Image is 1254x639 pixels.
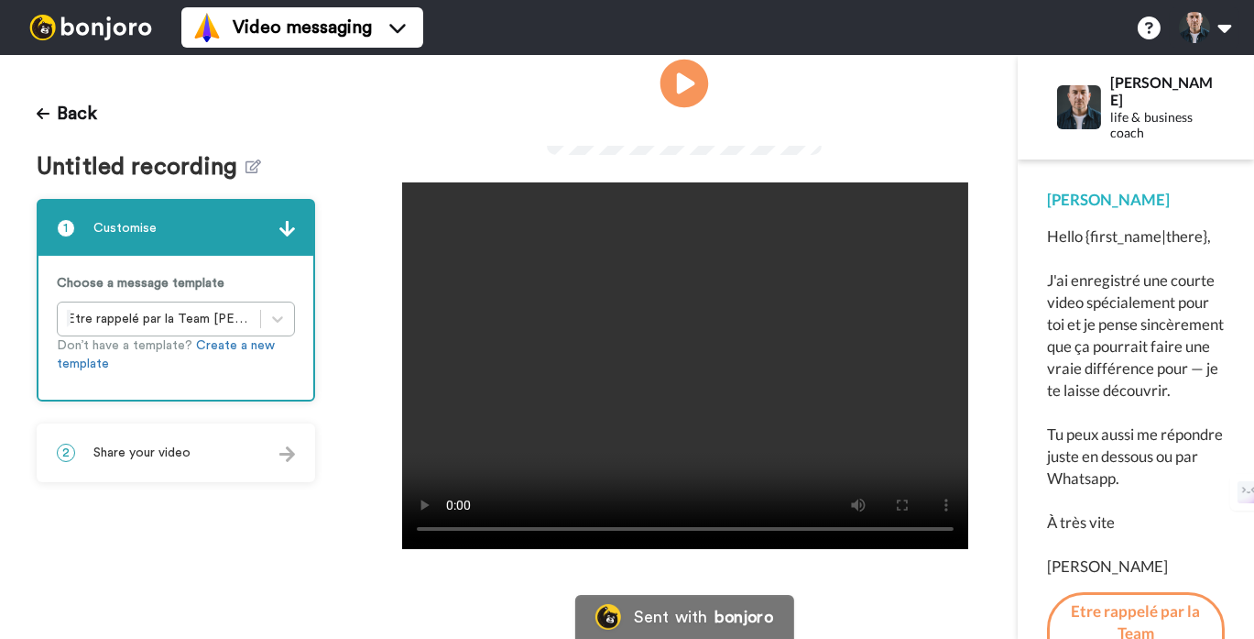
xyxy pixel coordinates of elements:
[634,609,707,625] div: Sent with
[57,219,75,237] span: 1
[57,336,295,373] p: Don’t have a template?
[37,92,97,136] button: Back
[279,446,295,462] img: arrow.svg
[575,595,793,639] a: Bonjoro LogoSent withbonjoro
[37,424,315,482] div: 2Share your video
[787,111,805,129] img: Full screen
[1110,110,1224,141] div: life & business coach
[57,339,275,370] a: Create a new template
[57,274,295,292] p: Choose a message template
[37,154,245,181] span: Untitled recording
[595,604,621,630] img: Bonjoro Logo
[22,15,159,40] img: bj-logo-header-white.svg
[1047,189,1225,211] div: [PERSON_NAME]
[93,219,157,237] span: Customise
[1047,226,1225,578] div: Hello {first_name|there}, J'ai enregistré une courte video spécialement pour toi et je pense sinc...
[93,444,191,462] span: Share your video
[192,13,222,42] img: vm-color.svg
[1110,73,1224,108] div: [PERSON_NAME]
[57,444,75,462] span: 2
[233,15,372,40] span: Video messaging
[714,609,773,625] div: bonjoro
[279,221,295,237] img: arrow.svg
[1057,85,1101,129] img: Profile Image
